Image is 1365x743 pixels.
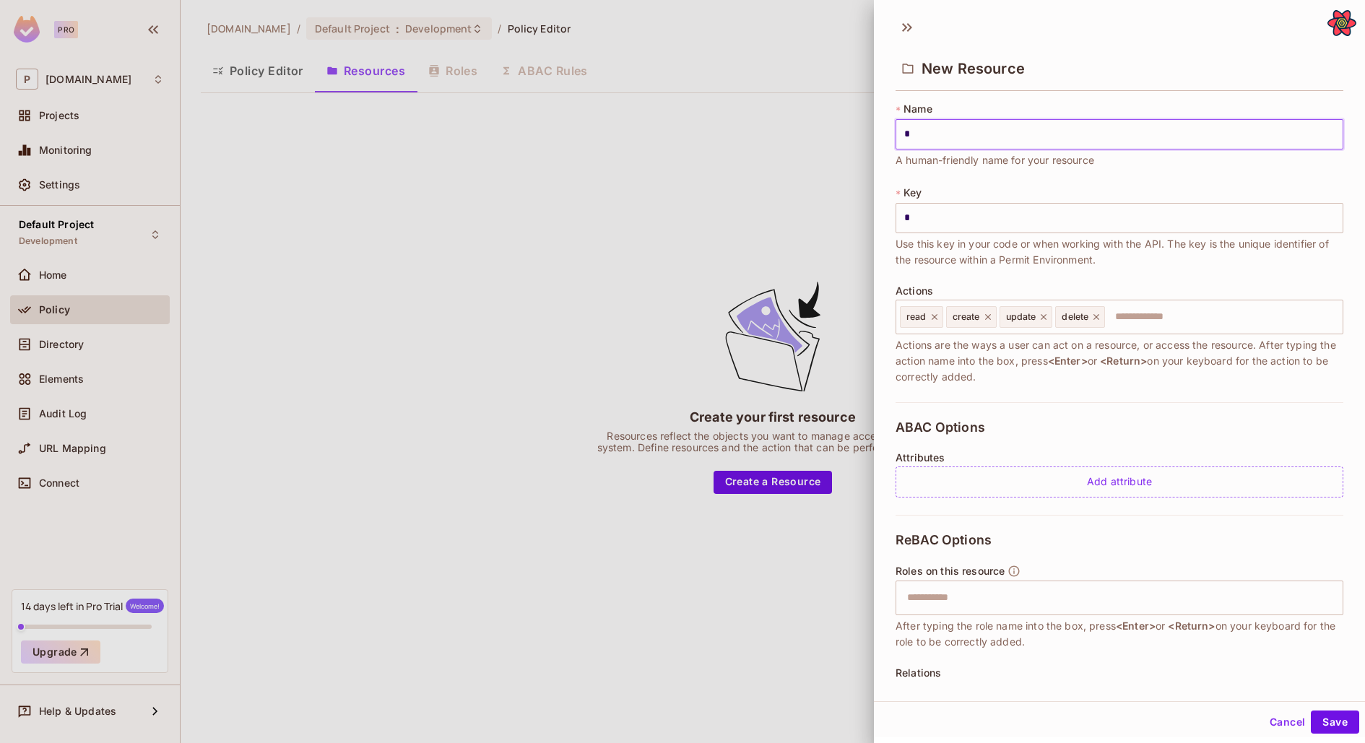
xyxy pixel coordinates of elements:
span: A human-friendly name for your resource [896,152,1094,168]
div: update [1000,306,1053,328]
span: After typing the role name into the box, press or on your keyboard for the role to be correctly a... [896,618,1343,650]
span: Roles on this resource [896,565,1005,577]
span: Actions [896,285,933,297]
span: Relations [896,667,941,679]
button: Cancel [1264,711,1311,734]
div: read [900,306,943,328]
span: update [1006,311,1036,323]
span: Use this key in your code or when working with the API. The key is the unique identifier of the r... [896,236,1343,268]
span: <Return> [1168,620,1215,632]
span: <Return> [1100,355,1147,367]
span: ReBAC Options [896,533,992,547]
span: delete [1062,311,1088,323]
span: create [953,311,980,323]
div: Add attribute [896,466,1343,497]
span: <Enter> [1116,620,1156,632]
div: delete [1055,306,1105,328]
span: read [906,311,927,323]
button: Save [1311,711,1359,734]
span: Attributes [896,452,945,464]
div: create [946,306,997,328]
span: <Enter> [1048,355,1088,367]
span: Name [903,103,932,115]
button: Open React Query Devtools [1327,9,1356,38]
span: Key [903,187,922,199]
span: ABAC Options [896,420,985,435]
span: Actions are the ways a user can act on a resource, or access the resource. After typing the actio... [896,337,1343,385]
span: New Resource [922,60,1025,77]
